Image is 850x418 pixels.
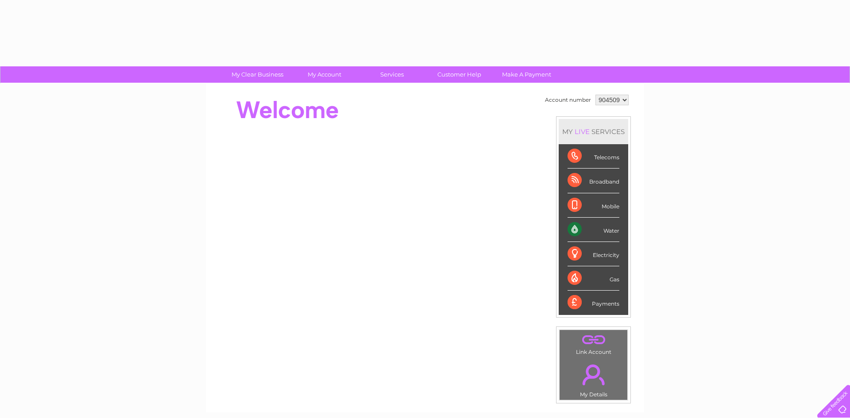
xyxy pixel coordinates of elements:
[559,119,628,144] div: MY SERVICES
[221,66,294,83] a: My Clear Business
[543,92,593,107] td: Account number
[423,66,496,83] a: Customer Help
[559,330,628,357] td: Link Account
[288,66,361,83] a: My Account
[355,66,429,83] a: Services
[568,193,619,218] div: Mobile
[562,359,625,390] a: .
[568,242,619,266] div: Electricity
[568,169,619,193] div: Broadband
[559,357,628,400] td: My Details
[568,218,619,242] div: Water
[568,266,619,291] div: Gas
[568,291,619,314] div: Payments
[490,66,563,83] a: Make A Payment
[573,127,591,136] div: LIVE
[562,332,625,348] a: .
[568,144,619,169] div: Telecoms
